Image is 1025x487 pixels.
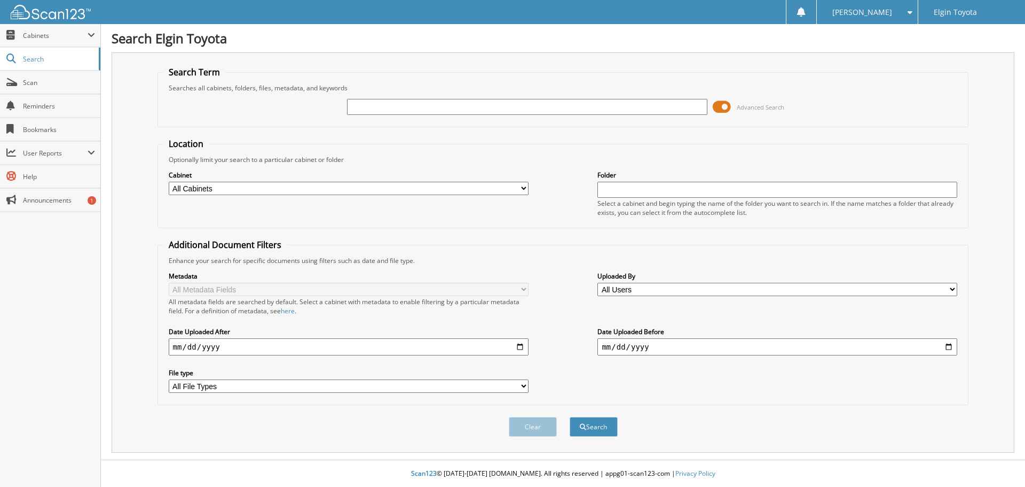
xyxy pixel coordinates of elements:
[11,5,91,19] img: scan123-logo-white.svg
[169,338,529,355] input: start
[23,149,88,158] span: User Reports
[411,469,437,478] span: Scan123
[169,368,529,377] label: File type
[88,196,96,205] div: 1
[23,31,88,40] span: Cabinets
[101,461,1025,487] div: © [DATE]-[DATE] [DOMAIN_NAME]. All rights reserved | appg01-scan123-com |
[675,469,715,478] a: Privacy Policy
[570,417,618,437] button: Search
[23,172,95,181] span: Help
[23,55,93,64] span: Search
[163,138,209,150] legend: Location
[163,256,963,265] div: Enhance your search for specific documents using filters such as date and file type.
[169,171,529,180] label: Cabinet
[112,29,1014,47] h1: Search Elgin Toyota
[163,66,225,78] legend: Search Term
[23,125,95,134] span: Bookmarks
[832,9,892,16] span: [PERSON_NAME]
[934,9,977,16] span: Elgin Toyota
[597,171,957,180] label: Folder
[169,297,529,315] div: All metadata fields are searched by default. Select a cabinet with metadata to enable filtering b...
[163,83,963,92] div: Searches all cabinets, folders, files, metadata, and keywords
[509,417,557,437] button: Clear
[597,327,957,336] label: Date Uploaded Before
[597,338,957,355] input: end
[163,155,963,164] div: Optionally limit your search to a particular cabinet or folder
[597,272,957,281] label: Uploaded By
[23,78,95,87] span: Scan
[737,103,784,111] span: Advanced Search
[281,306,295,315] a: here
[23,102,95,111] span: Reminders
[163,239,287,251] legend: Additional Document Filters
[169,272,529,281] label: Metadata
[597,199,957,217] div: Select a cabinet and begin typing the name of the folder you want to search in. If the name match...
[23,196,95,205] span: Announcements
[169,327,529,336] label: Date Uploaded After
